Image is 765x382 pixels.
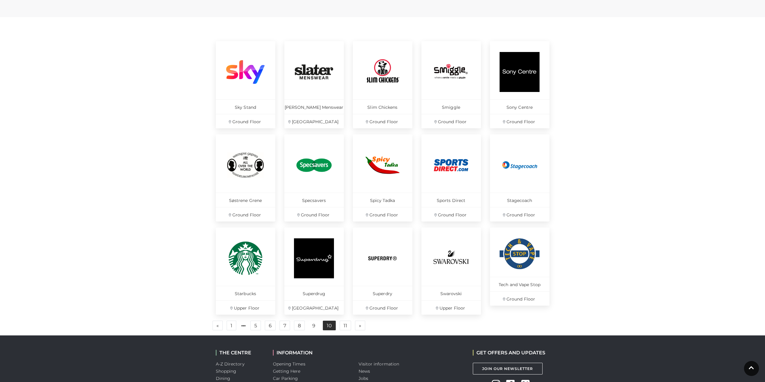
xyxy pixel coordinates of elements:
[490,277,549,291] p: Tech and Vape Stop
[353,41,412,128] a: Slim Chickens Ground Floor
[216,114,275,128] p: Ground Floor
[490,228,549,306] a: Tech and Vape Stop Ground Floor
[355,321,365,330] a: Next
[216,207,275,222] p: Ground Floor
[216,300,275,315] p: Upper Floor
[284,134,344,222] a: Specsavers Ground Floor
[421,300,481,315] p: Upper Floor
[273,361,305,367] a: Opening Times
[284,41,344,128] a: [PERSON_NAME] Menswear [GEOGRAPHIC_DATA]
[216,350,264,356] h2: THE CENTRE
[490,207,549,222] p: Ground Floor
[421,134,481,222] a: Sports Direct Ground Floor
[265,321,276,330] a: 6
[421,193,481,207] p: Sports Direct
[284,99,344,114] p: [PERSON_NAME] Menswear
[421,99,481,114] p: Smiggle
[284,300,344,315] p: [GEOGRAPHIC_DATA]
[359,361,399,367] a: Visitor information
[340,321,351,330] a: 11
[323,321,336,330] a: 10
[490,41,549,128] a: Sony Centre Ground Floor
[284,207,344,222] p: Ground Floor
[216,376,231,381] a: Dining
[421,114,481,128] p: Ground Floor
[421,286,481,300] p: Swarovski
[273,350,350,356] h2: INFORMATION
[216,361,244,367] a: A-Z Directory
[490,99,549,114] p: Sony Centre
[353,114,412,128] p: Ground Floor
[216,228,275,315] a: Starbucks Upper Floor
[490,134,549,222] a: Stagecoach Ground Floor
[353,134,412,222] a: Spicy Tadka Ground Floor
[216,99,275,114] p: Sky Stand
[294,321,305,330] a: 8
[490,291,549,306] p: Ground Floor
[421,228,481,315] a: Swarovski Upper Floor
[353,207,412,222] p: Ground Floor
[353,228,412,315] a: Superdry Ground Floor
[213,321,223,330] a: Previous
[273,376,298,381] a: Car Parking
[359,323,361,328] span: »
[353,193,412,207] p: Spicy Tadka
[473,363,543,374] a: Join Our Newsletter
[359,368,370,374] a: News
[490,114,549,128] p: Ground Floor
[216,41,275,128] a: Sky Stand Ground Floor
[284,286,344,300] p: Superdrug
[216,286,275,300] p: Starbucks
[250,321,261,330] a: 5
[359,376,368,381] a: Jobs
[353,300,412,315] p: Ground Floor
[273,368,301,374] a: Getting Here
[284,193,344,207] p: Specsavers
[353,286,412,300] p: Superdry
[216,193,275,207] p: Søstrene Grene
[216,134,275,222] a: Søstrene Grene Ground Floor
[421,207,481,222] p: Ground Floor
[216,323,219,328] span: «
[473,350,545,356] h2: GET OFFERS AND UPDATES
[490,193,549,207] p: Stagecoach
[421,41,481,128] a: Smiggle Ground Floor
[284,114,344,128] p: [GEOGRAPHIC_DATA]
[280,321,290,330] a: 7
[227,321,236,330] a: 1
[309,321,319,331] a: 9
[353,99,412,114] p: Slim Chickens
[284,228,344,315] a: Superdrug [GEOGRAPHIC_DATA]
[216,368,237,374] a: Shopping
